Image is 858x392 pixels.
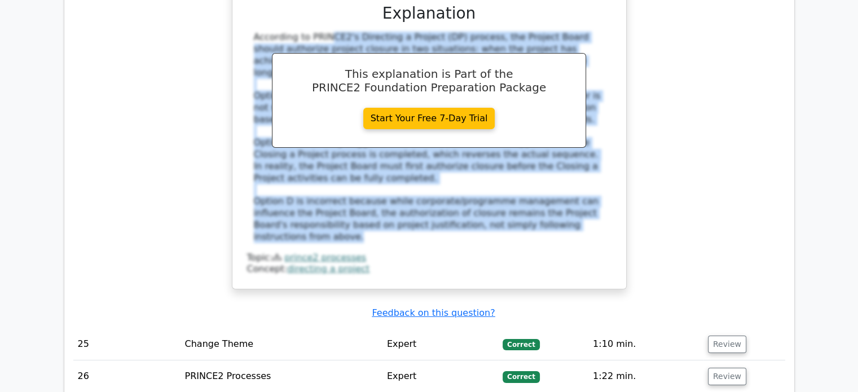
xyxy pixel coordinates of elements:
a: directing a project [287,263,369,274]
td: Change Theme [180,328,382,360]
span: Correct [503,339,539,350]
a: Start Your Free 7-Day Trial [363,108,495,129]
a: prince2 processes [284,252,366,263]
button: Review [708,336,746,353]
div: According to PRINCE2's Directing a Project (DP) process, the Project Board should authorize proje... [254,32,605,243]
h3: Explanation [254,4,605,23]
td: 25 [73,328,181,360]
td: 1:10 min. [588,328,703,360]
div: Topic: [247,252,611,264]
button: Review [708,368,746,385]
span: Correct [503,371,539,382]
a: Feedback on this question? [372,307,495,318]
div: Concept: [247,263,611,275]
td: Expert [382,328,498,360]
